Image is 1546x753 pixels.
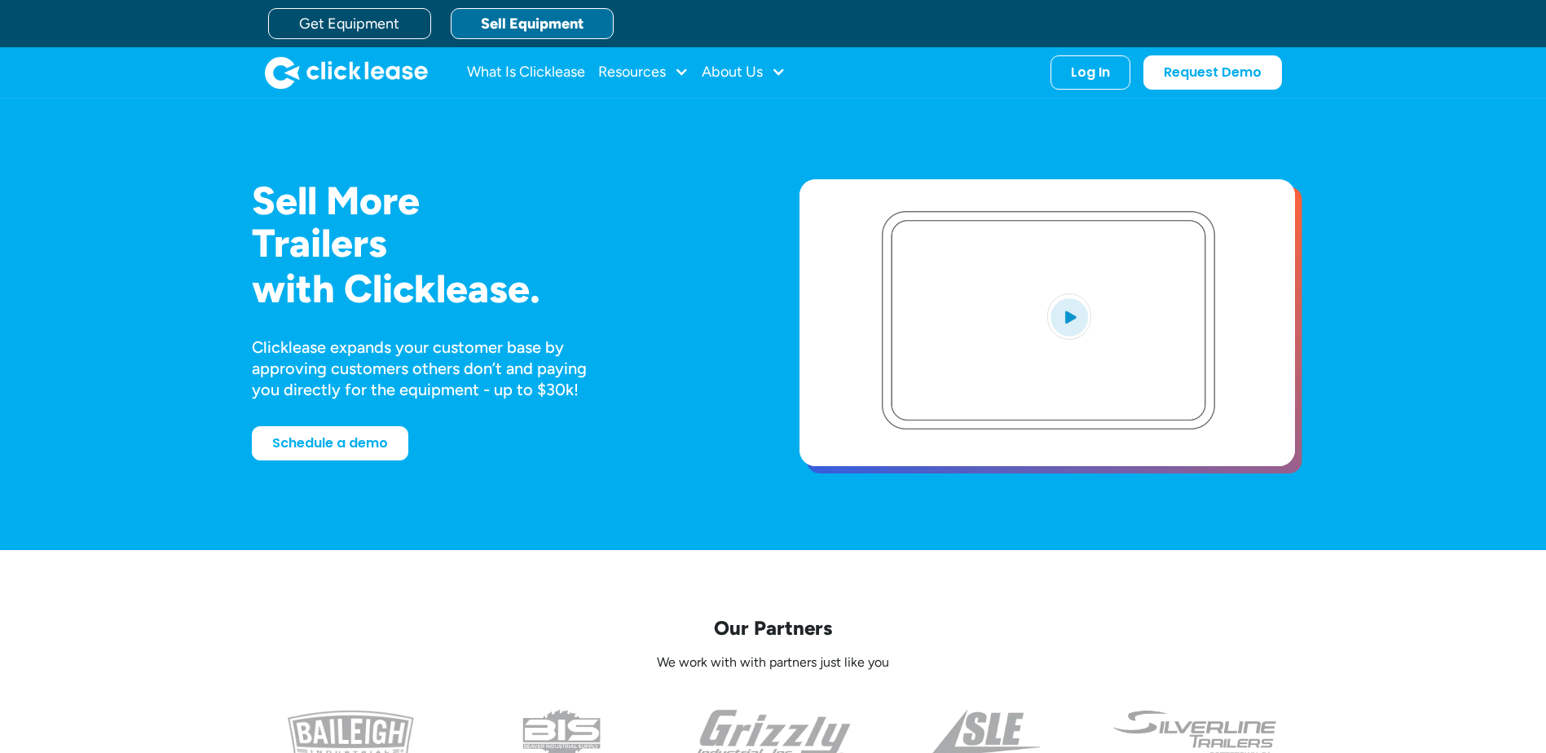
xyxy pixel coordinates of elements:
p: We work with with partners just like you [252,654,1295,672]
img: Blue play button logo on a light blue circular background [1047,293,1091,339]
a: Sell Equipment [451,8,614,39]
p: Our Partners [252,615,1295,641]
a: Request Demo [1143,55,1282,90]
img: Clicklease logo [265,56,428,89]
a: Get Equipment [268,8,431,39]
a: Schedule a demo [252,426,408,460]
h1: Trailers [252,222,747,265]
h1: Sell More [252,179,747,222]
h1: with Clicklease. [252,267,747,310]
a: What Is Clicklease [467,56,585,89]
div: Log In [1071,64,1110,81]
div: Clicklease expands your customer base by approving customers others don’t and paying you directly... [252,337,617,400]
